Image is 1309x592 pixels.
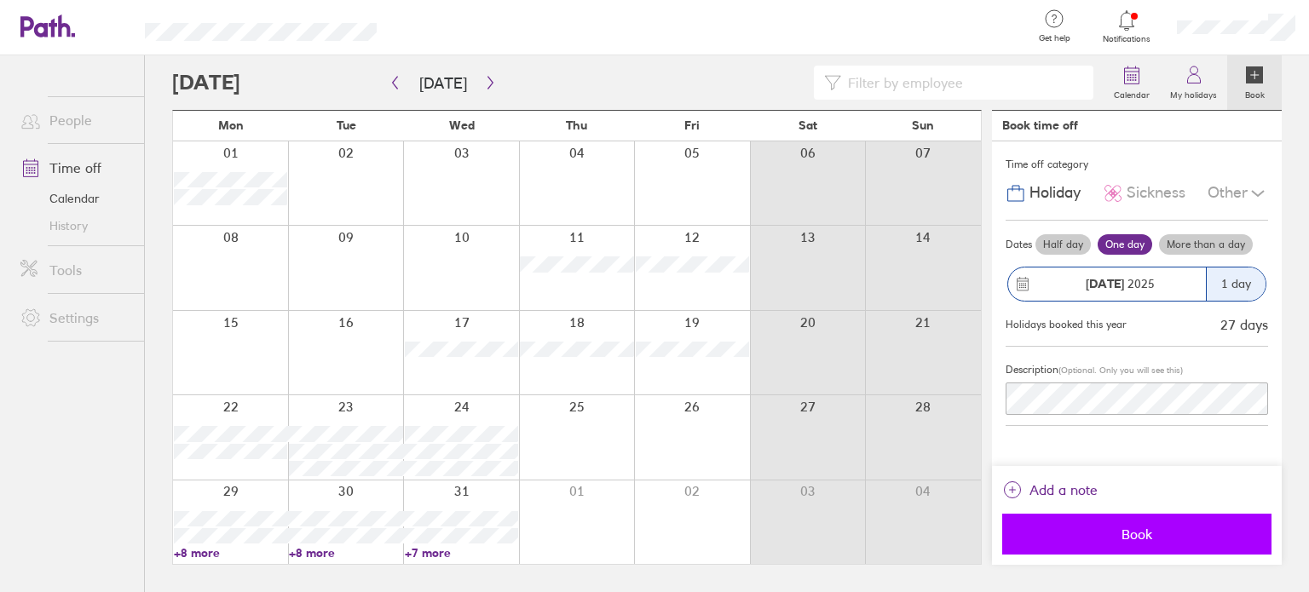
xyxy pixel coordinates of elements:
[1127,184,1185,202] span: Sickness
[7,185,144,212] a: Calendar
[841,66,1083,99] input: Filter by employee
[1006,152,1268,177] div: Time off category
[7,253,144,287] a: Tools
[1058,365,1183,376] span: (Optional. Only you will see this)
[1159,234,1253,255] label: More than a day
[1098,234,1152,255] label: One day
[1029,476,1098,503] span: Add a note
[1235,85,1275,101] label: Book
[289,545,402,560] a: +8 more
[1104,55,1160,110] a: Calendar
[1206,267,1266,301] div: 1 day
[799,118,817,132] span: Sat
[1160,55,1227,110] a: My holidays
[1006,363,1058,376] span: Description
[1104,85,1160,101] label: Calendar
[1006,258,1268,310] button: [DATE] 20251 day
[1099,34,1155,44] span: Notifications
[218,118,244,132] span: Mon
[7,103,144,137] a: People
[1086,276,1124,291] strong: [DATE]
[449,118,475,132] span: Wed
[337,118,356,132] span: Tue
[1208,177,1268,210] div: Other
[7,151,144,185] a: Time off
[1035,234,1091,255] label: Half day
[1227,55,1282,110] a: Book
[566,118,587,132] span: Thu
[7,301,144,335] a: Settings
[1220,317,1268,332] div: 27 days
[1006,319,1127,330] div: Holidays booked this year
[1160,85,1227,101] label: My holidays
[1029,184,1081,202] span: Holiday
[1099,9,1155,44] a: Notifications
[912,118,934,132] span: Sun
[1014,526,1260,542] span: Book
[1027,33,1082,43] span: Get help
[1086,277,1155,290] span: 2025
[174,545,287,560] a: +8 more
[405,545,518,560] a: +7 more
[1002,476,1098,503] button: Add a note
[406,69,481,97] button: [DATE]
[684,118,700,132] span: Fri
[1002,118,1078,132] div: Book time off
[1002,514,1272,555] button: Book
[7,212,144,239] a: History
[1006,239,1032,250] span: Dates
